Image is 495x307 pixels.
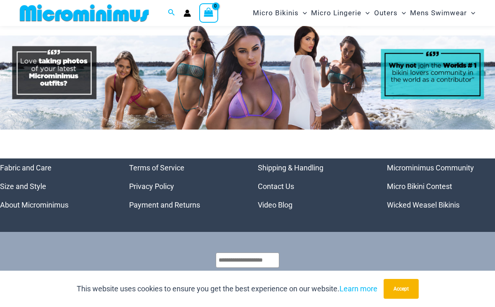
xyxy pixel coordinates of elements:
a: Micro Bikini Contest [387,182,452,191]
span: Micro Bikinis [253,2,299,24]
a: Micro LingerieMenu ToggleMenu Toggle [309,2,372,24]
a: Mens SwimwearMenu ToggleMenu Toggle [408,2,477,24]
p: This website uses cookies to ensure you get the best experience on our website. [77,283,377,295]
a: Terms of Service [129,163,184,172]
a: Learn more [339,284,377,293]
span: Menu Toggle [398,2,406,24]
a: OutersMenu ToggleMenu Toggle [372,2,408,24]
span: Outers [374,2,398,24]
span: Menu Toggle [361,2,370,24]
a: Video Blog [258,201,292,209]
a: Contact Us [258,182,294,191]
nav: Menu [258,158,366,214]
a: Shipping & Handling [258,163,323,172]
span: Menu Toggle [299,2,307,24]
span: Micro Lingerie [311,2,361,24]
a: Privacy Policy [129,182,174,191]
a: Account icon link [184,9,191,17]
img: MM SHOP LOGO FLAT [16,4,152,22]
a: Microminimus Community [387,163,474,172]
button: Accept [384,279,419,299]
nav: Site Navigation [250,1,478,25]
a: View Shopping Cart, empty [199,3,218,22]
a: Payment and Returns [129,201,200,209]
span: Mens Swimwear [410,2,467,24]
aside: Footer Widget 2 [129,158,238,214]
a: Micro BikinisMenu ToggleMenu Toggle [251,2,309,24]
aside: Footer Widget 3 [258,158,366,214]
a: Search icon link [168,8,175,18]
a: Wicked Weasel Bikinis [387,201,460,209]
span: Menu Toggle [467,2,475,24]
nav: Menu [129,158,238,214]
